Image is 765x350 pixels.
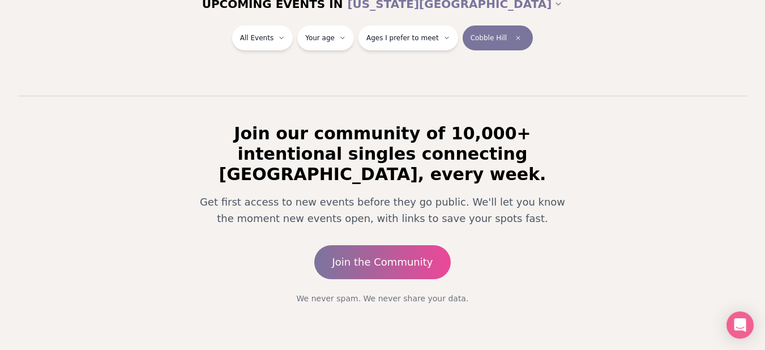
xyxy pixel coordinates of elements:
[358,25,458,50] button: Ages I prefer to meet
[297,25,354,50] button: Your age
[305,33,335,42] span: Your age
[240,33,273,42] span: All Events
[511,31,525,45] span: Clear borough filter
[232,25,293,50] button: All Events
[183,123,582,185] h2: Join our community of 10,000+ intentional singles connecting [GEOGRAPHIC_DATA], every week.
[463,25,533,50] button: Cobble HillClear borough filter
[366,33,439,42] span: Ages I prefer to meet
[471,33,507,42] span: Cobble Hill
[314,245,451,279] a: Join the Community
[183,293,582,304] p: We never spam. We never share your data.
[193,194,573,227] p: Get first access to new events before they go public. We'll let you know the moment new events op...
[726,311,754,339] div: Open Intercom Messenger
